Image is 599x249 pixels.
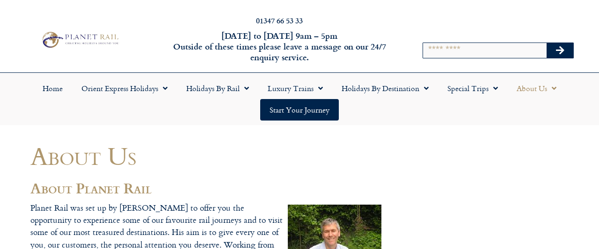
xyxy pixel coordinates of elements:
a: Home [33,78,72,99]
h6: [DATE] to [DATE] 9am – 5pm Outside of these times please leave a message on our 24/7 enquiry serv... [162,30,397,63]
a: About Us [507,78,566,99]
a: Holidays by Destination [332,78,438,99]
button: Search [547,43,574,58]
a: Special Trips [438,78,507,99]
a: Start your Journey [260,99,339,121]
img: Planet Rail Train Holidays Logo [39,30,120,50]
a: Orient Express Holidays [72,78,177,99]
h2: About Planet Rail [30,180,381,196]
a: 01347 66 53 33 [256,15,303,26]
nav: Menu [5,78,594,121]
a: Luxury Trains [258,78,332,99]
h1: About Us [30,142,381,170]
a: Holidays by Rail [177,78,258,99]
